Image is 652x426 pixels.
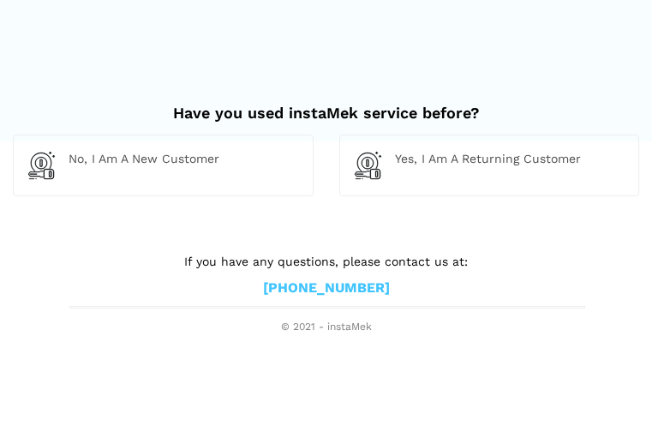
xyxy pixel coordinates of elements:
[69,252,583,271] p: If you have any questions, please contact us at:
[395,151,581,180] span: Yes, I am a returning customer
[69,321,583,334] span: © 2021 - instaMek
[13,87,639,123] h2: Have you used instaMek service before?
[69,151,219,180] span: No, I am a new customer
[263,279,390,297] a: [PHONE_NUMBER]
